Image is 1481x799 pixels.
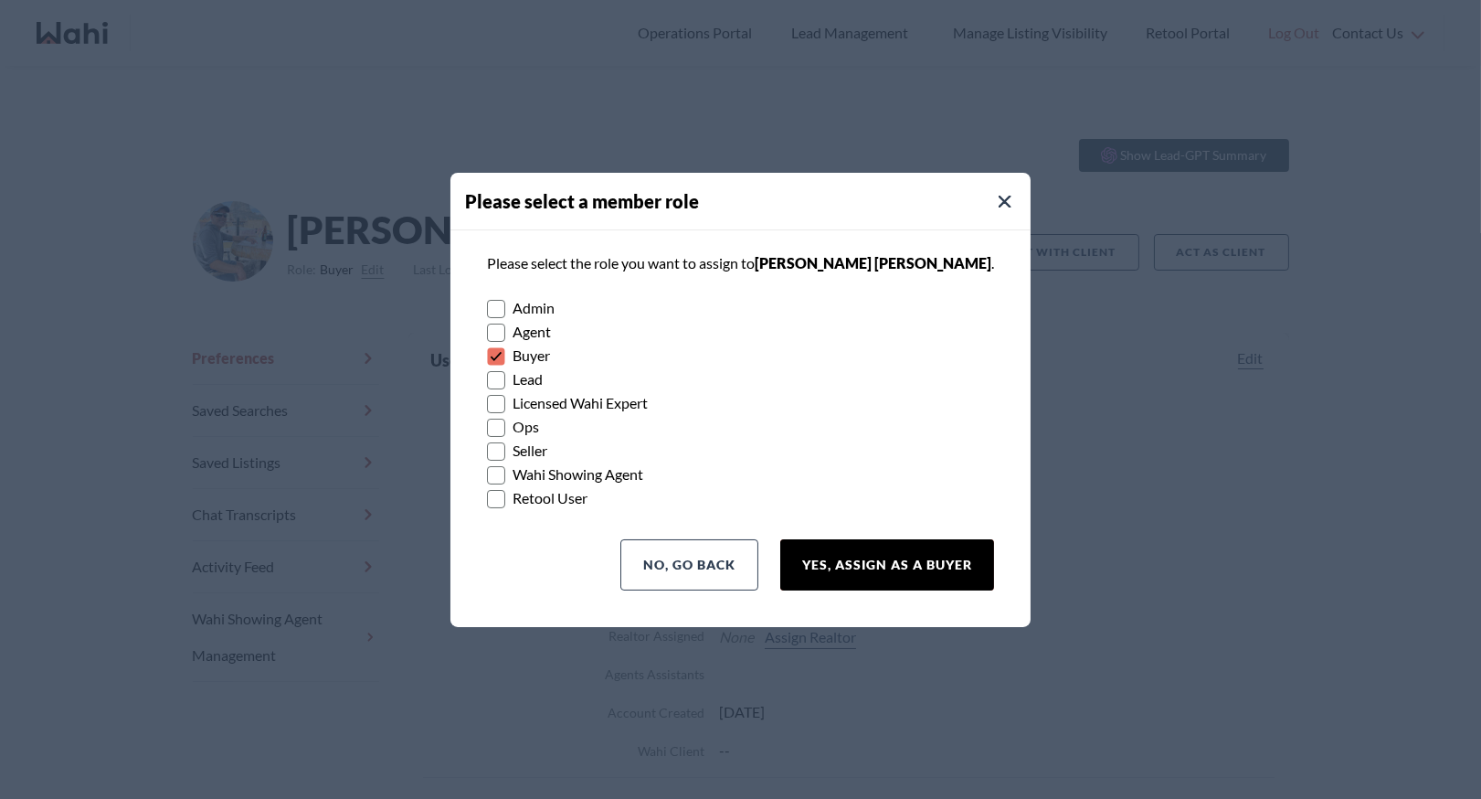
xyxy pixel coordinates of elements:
h4: Please select a member role [465,187,1031,215]
p: Please select the role you want to assign to . [487,252,994,274]
label: Seller [487,439,994,463]
label: Buyer [487,344,994,368]
label: Agent [487,320,994,344]
label: Licensed Wahi Expert [487,391,994,415]
span: [PERSON_NAME] [PERSON_NAME] [755,254,991,272]
label: Retool User [487,486,994,510]
label: Lead [487,368,994,391]
button: No, Go Back [620,539,758,591]
button: Yes, Assign as a Buyer [780,539,994,591]
label: Ops [487,415,994,439]
label: Wahi Showing Agent [487,463,994,486]
button: Close Modal [994,191,1016,213]
label: Admin [487,296,994,320]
